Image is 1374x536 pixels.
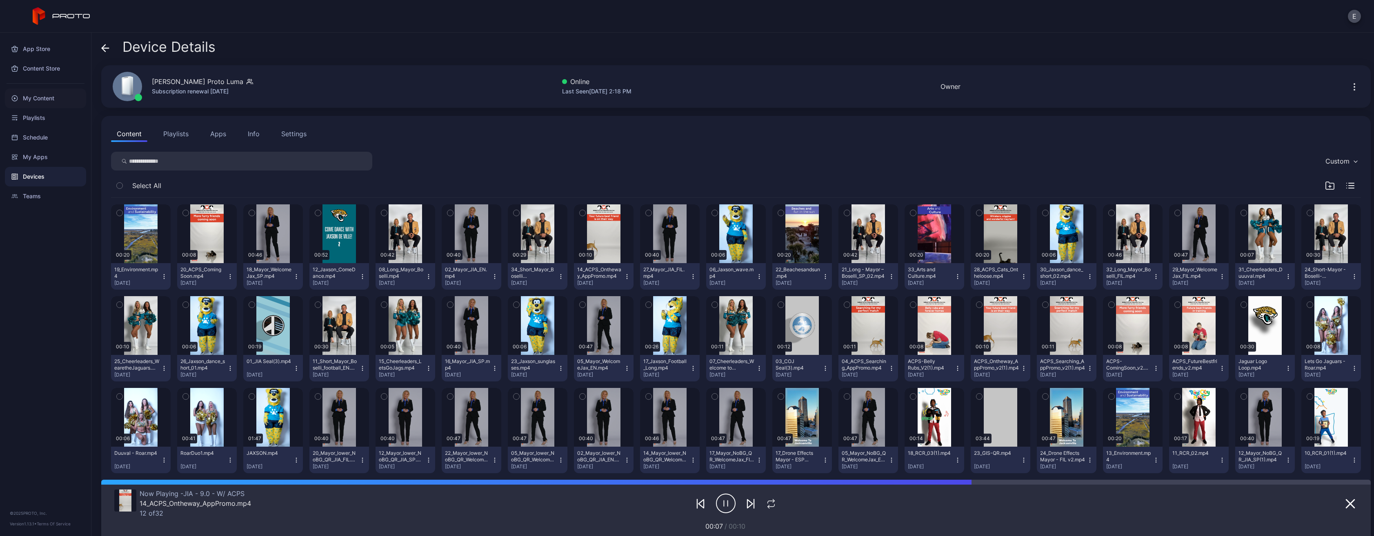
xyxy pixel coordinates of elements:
[842,463,888,470] div: [DATE]
[1235,263,1295,290] button: 31_Cheerleaders_Duuuval.mp4[DATE]
[247,280,293,286] div: [DATE]
[511,358,556,371] div: 23_Jaxson_sunglasses.mp4
[5,59,86,78] a: Content Store
[5,108,86,128] a: Playlists
[313,463,359,470] div: [DATE]
[10,510,81,516] div: © 2025 PROTO, Inc.
[574,447,634,473] button: 02_Mayor_lower_NoBG_QR_JIA_EN.mp4[DATE]
[1106,463,1153,470] div: [DATE]
[577,463,624,470] div: [DATE]
[643,372,690,378] div: [DATE]
[511,266,556,279] div: 34_Short_Mayor_Boselli Football_FIL.mp4
[842,266,887,279] div: 21_Long - Mayor – Boselli_SP_02.mp4
[511,372,558,378] div: [DATE]
[1172,358,1217,371] div: ACPS_FutureBestfriends_v2.mp4
[5,89,86,108] div: My Content
[776,450,820,463] div: 17_Drone Effects Mayor - ESP v2(1).mp4
[709,372,756,378] div: [DATE]
[205,126,232,142] button: Apps
[37,521,71,526] a: Terms Of Service
[313,450,358,463] div: 20_Mayor_lower_NoBG_QR_JIA_FIL.mp4
[276,126,312,142] button: Settings
[1037,355,1096,381] button: ACPS_Searching_AppPromo_v2(1).mp4[DATE]
[838,447,898,473] button: 05_Mayor_NoBG_QR_WelcomeJax_EN(2).mp4[DATE]
[180,266,225,279] div: 20_ACPS_Coming Soon.mp4
[706,355,766,381] button: 07_Cheerleaders_Welcome to [GEOGRAPHIC_DATA]mp4[DATE]
[180,463,227,470] div: [DATE]
[309,263,369,290] button: 12_Jaxson_ComeDance.mp4[DATE]
[313,280,359,286] div: [DATE]
[729,522,745,530] span: 00:10
[1037,447,1096,473] button: 24_Drone Effects Mayor - FIL v2.mp4[DATE]
[180,372,227,378] div: [DATE]
[379,358,424,371] div: 15_Cheerleaders_LetsGoJags.mp4
[577,372,624,378] div: [DATE]
[1301,263,1361,290] button: 24_Short-Mayor - Boselli-football_SP_11.mp4[DATE]
[180,280,227,286] div: [DATE]
[643,266,688,279] div: 27_Mayor_JIA_FIL.mp4
[908,372,954,378] div: [DATE]
[940,82,960,91] div: Owner
[577,280,624,286] div: [DATE]
[971,263,1030,290] button: 28_ACPS_Cats_Ontheloose.mp4[DATE]
[1301,355,1361,381] button: Lets Go Jaguars - Roar.mp4[DATE]
[508,355,567,381] button: 23_Jaxson_sunglasses.mp4[DATE]
[974,358,1019,371] div: ACPS_Ontheway_AppPromo_v2(1).mp4
[1305,280,1351,286] div: [DATE]
[908,280,954,286] div: [DATE]
[247,450,291,456] div: JAXSON.mp4
[1172,266,1217,279] div: 29_Mayor_WelcomeJax_FIL.mp4
[1325,157,1350,165] div: Custom
[1305,372,1351,378] div: [DATE]
[379,463,425,470] div: [DATE]
[379,372,425,378] div: [DATE]
[1305,266,1350,279] div: 24_Short-Mayor - Boselli-football_SP_11.mp4
[445,266,490,279] div: 02_Mayor_JIA_EN.mp4
[177,355,237,381] button: 26_Jaxson_dance_short_01.mp4[DATE]
[974,450,1019,456] div: 23_GIS-QR.mp4
[445,372,491,378] div: [DATE]
[705,522,723,530] span: 00:07
[1238,372,1285,378] div: [DATE]
[313,372,359,378] div: [DATE]
[376,447,435,473] button: 12_Mayor_lower_NoBG_QR_JIA_SP.mp4[DATE]
[508,263,567,290] button: 34_Short_Mayor_Boselli Football_FIL.mp4[DATE]
[5,186,86,206] div: Teams
[640,447,700,473] button: 14_Mayor_lower_NoBG_QR_WelcomeJax_SP.mp4[DATE]
[1305,463,1351,470] div: [DATE]
[511,450,556,463] div: 05_Mayor_lower_NoBG_QR_WelcomeJax_EN.mp4
[772,447,832,473] button: 17_Drone Effects Mayor - ESP v2(1).mp4[DATE]
[709,266,754,279] div: 06_Jaxson_wave.mp4
[709,463,756,470] div: [DATE]
[908,450,953,456] div: 18_RCR_03(1).mp4
[152,86,253,96] div: Subscription renewal [DATE]
[442,263,501,290] button: 02_Mayor_JIA_EN.mp4[DATE]
[776,280,822,286] div: [DATE]
[974,463,1020,470] div: [DATE]
[132,181,161,190] span: Select All
[908,266,953,279] div: 33_Arts and Culture.mp4
[905,447,964,473] button: 18_RCR_03(1).mp4[DATE]
[974,280,1020,286] div: [DATE]
[706,263,766,290] button: 06_Jaxson_wave.mp4[DATE]
[122,39,216,55] span: Device Details
[1169,263,1229,290] button: 29_Mayor_WelcomeJax_FIL.mp4[DATE]
[974,266,1019,279] div: 28_ACPS_Cats_Ontheloose.mp4
[1305,358,1350,371] div: Lets Go Jaguars - Roar.mp4
[10,521,37,526] span: Version 1.13.1 •
[1037,263,1096,290] button: 30_Jaxson_dance_short_02.mp4[DATE]
[1172,372,1219,378] div: [DATE]
[114,266,159,279] div: 19_Environment.mp4
[1172,463,1219,470] div: [DATE]
[247,266,291,279] div: 18_Mayor_WelcomeJax_SP.mp4
[838,355,898,381] button: 04_ACPS_Searching_AppPromo.mp4[DATE]
[379,450,424,463] div: 12_Mayor_lower_NoBG_QR_JIA_SP.mp4
[1172,450,1217,456] div: 11_RCR_02.mp4
[140,509,251,517] div: 12 of 32
[376,355,435,381] button: 15_Cheerleaders_LetsGoJags.mp4[DATE]
[1238,266,1283,279] div: 31_Cheerleaders_Duuuval.mp4
[640,355,700,381] button: 17_Jaxson_Football_Long.mp4[DATE]
[111,355,171,381] button: 25_Cheerleaders_WearetheJaguars.mp4[DATE]
[177,263,237,290] button: 20_ACPS_Coming Soon.mp4[DATE]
